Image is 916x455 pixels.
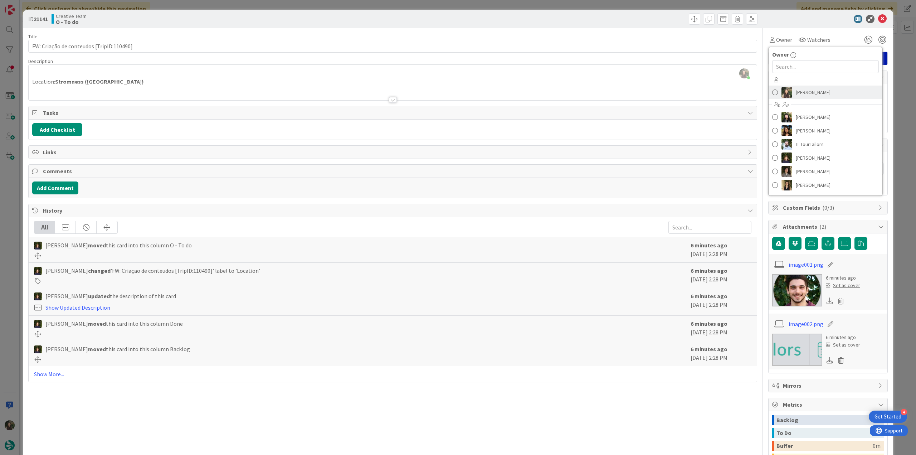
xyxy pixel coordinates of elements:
b: changed [88,267,111,274]
b: 6 minutes ago [691,292,727,300]
img: MC [34,242,42,250]
b: 6 minutes ago [691,320,727,327]
span: [PERSON_NAME] this card into this column Done [45,319,183,328]
img: IG [781,87,792,98]
div: Set as cover [826,282,860,289]
label: Title [28,33,38,40]
img: DR [781,125,792,136]
div: Open Get Started checklist, remaining modules: 4 [869,411,907,423]
input: Search... [668,221,751,234]
span: Custom Fields [783,203,874,212]
span: [PERSON_NAME] 'FW: Criação de conteudos [TripID:110490]' label to 'Location' [45,266,260,275]
a: image001.png [789,260,823,269]
span: [PERSON_NAME] this card into this column O - To do [45,241,192,250]
b: O - To do [56,19,87,25]
div: 6 minutes ago [826,274,860,282]
img: SP [781,180,792,190]
span: IT TourTailors [796,139,824,150]
b: 6 minutes ago [691,345,727,353]
input: Search... [772,60,879,73]
div: 6 minutes ago [826,334,860,341]
span: Support [15,1,33,10]
div: [DATE] 2:28 PM [691,319,751,337]
span: [PERSON_NAME] [796,125,830,136]
span: Comments [43,167,744,175]
span: Tasks [43,108,744,117]
img: BC [781,112,792,122]
div: Get Started [874,413,901,420]
span: [PERSON_NAME] this card into this column Backlog [45,345,190,353]
span: [PERSON_NAME] [796,180,830,190]
div: Download [826,356,834,365]
span: History [43,206,744,215]
div: Backlog [776,415,873,425]
span: Mirrors [783,381,874,390]
input: type card name here... [28,40,757,53]
span: ( 2 ) [819,223,826,230]
img: MS [781,166,792,177]
a: image002.png [789,320,823,328]
span: [PERSON_NAME] [796,112,830,122]
b: 6 minutes ago [691,267,727,274]
span: Attachments [783,222,874,231]
img: 0riiWcpNYxeD57xbJhM7U3fMlmnERAK7.webp [739,68,749,78]
span: Owner [776,35,792,44]
span: [PERSON_NAME] the description of this card [45,292,176,300]
div: [DATE] 2:28 PM [691,241,751,259]
a: ITIT TourTailors [769,137,882,151]
img: MC [34,267,42,275]
div: [DATE] 2:28 PM [691,266,751,284]
b: 6 minutes ago [691,242,727,249]
a: SP[PERSON_NAME] [769,178,882,192]
img: MC [34,292,42,300]
span: Links [43,148,744,156]
span: Creative Team [56,13,87,19]
a: IG[PERSON_NAME] [769,86,882,99]
span: Watchers [807,35,830,44]
button: Add Checklist [32,123,82,136]
img: MC [781,153,792,163]
img: MC [34,345,42,353]
span: Owner [772,50,789,59]
span: Description [28,58,53,64]
a: DR[PERSON_NAME] [769,124,882,137]
div: [DATE] 2:28 PM [691,292,751,312]
div: Set as cover [826,341,860,349]
b: moved [88,320,106,327]
button: Add Comment [32,181,78,194]
span: [PERSON_NAME] [796,166,830,177]
span: ID [28,15,48,23]
b: moved [88,345,106,353]
span: ( 0/3 ) [822,204,834,211]
span: [PERSON_NAME] [796,153,830,163]
a: Show Updated Description [45,304,110,311]
div: 4 [901,409,907,415]
b: moved [88,242,106,249]
div: 0m [873,441,881,451]
div: All [34,221,55,233]
div: [DATE] 2:28 PM [691,345,751,363]
a: BC[PERSON_NAME] [769,110,882,124]
a: Show More... [34,370,751,378]
p: Location: [32,78,753,86]
a: MS[PERSON_NAME] [769,165,882,178]
strong: Stromness ([GEOGRAPHIC_DATA]) [55,78,144,85]
b: updated [88,292,110,300]
a: MC[PERSON_NAME] [769,151,882,165]
div: Download [826,296,834,306]
img: MC [34,320,42,328]
img: IT [781,139,792,150]
div: To Do [776,428,873,438]
b: 21141 [34,15,48,23]
span: [PERSON_NAME] [796,87,830,98]
span: Metrics [783,400,874,409]
div: Buffer [776,441,873,451]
